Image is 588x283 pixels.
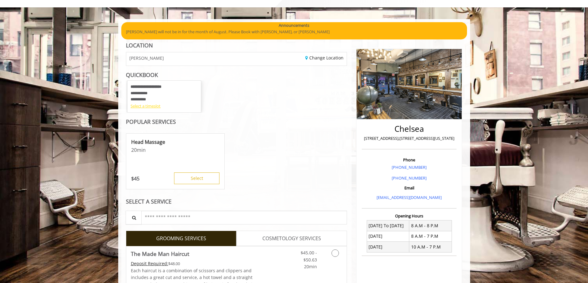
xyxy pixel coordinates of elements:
[363,124,455,133] h2: Chelsea
[362,214,457,218] h3: Opening Hours
[304,264,317,269] span: 20min
[137,147,146,153] span: min
[126,118,176,125] b: POPULAR SERVICES
[301,250,317,262] span: $45.00 - $50.63
[131,260,255,267] div: $48.00
[126,199,347,204] div: SELECT A SERVICE
[126,29,462,35] p: [PERSON_NAME] will not be in for the month of August. Please Book with [PERSON_NAME], or [PERSON_...
[409,242,452,252] td: 10 A.M - 7 P.M
[126,71,158,79] b: QUICKBOOK
[131,103,198,109] div: Select a timeslot
[174,172,219,184] button: Select
[131,139,219,145] p: Head Massage
[409,220,452,231] td: 8 A.M - 8 P.M
[129,56,164,60] span: [PERSON_NAME]
[367,231,409,241] td: [DATE]
[363,135,455,142] p: [STREET_ADDRESS],[STREET_ADDRESS][US_STATE]
[131,249,189,258] b: The Made Man Haircut
[131,175,140,182] p: 45
[367,242,409,252] td: [DATE]
[367,220,409,231] td: [DATE] To [DATE]
[377,195,442,200] a: [EMAIL_ADDRESS][DOMAIN_NAME]
[363,186,455,190] h3: Email
[131,175,134,182] span: $
[363,158,455,162] h3: Phone
[126,42,153,49] b: LOCATION
[126,211,142,224] button: Service Search
[279,22,309,29] b: Announcements
[392,164,427,170] a: [PHONE_NUMBER]
[131,147,219,153] p: 20
[409,231,452,241] td: 8 A.M - 7 P.M
[392,175,427,181] a: [PHONE_NUMBER]
[305,55,344,61] a: Change Location
[131,261,168,266] span: This service needs some Advance to be paid before we block your appointment
[262,235,321,243] span: COSMETOLOGY SERVICES
[156,235,206,243] span: GROOMING SERVICES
